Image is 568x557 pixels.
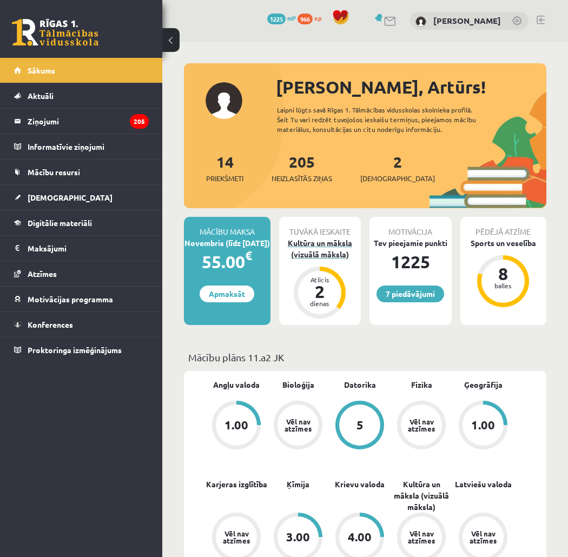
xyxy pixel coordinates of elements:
[272,173,332,184] span: Neizlasītās ziņas
[391,479,452,513] a: Kultūra un māksla (vizuālā māksla)
[369,237,452,249] div: Tev pieejamie punkti
[12,19,98,46] a: Rīgas 1. Tālmācības vidusskola
[329,401,391,452] a: 5
[28,236,149,261] legend: Maksājumi
[14,58,149,83] a: Sākums
[279,217,361,237] div: Tuvākā ieskaite
[28,65,55,75] span: Sākums
[14,287,149,311] a: Motivācijas programma
[28,109,149,134] legend: Ziņojumi
[360,173,435,184] span: [DEMOGRAPHIC_DATA]
[28,269,57,278] span: Atzīmes
[303,300,336,307] div: dienas
[267,401,329,452] a: Vēl nav atzīmes
[188,350,542,364] p: Mācību plāns 11.a2 JK
[28,91,54,101] span: Aktuāli
[245,248,252,263] span: €
[200,286,254,302] a: Apmaksāt
[14,109,149,134] a: Ziņojumi205
[14,337,149,362] a: Proktoringa izmēģinājums
[28,345,122,355] span: Proktoringa izmēģinājums
[282,379,314,390] a: Bioloģija
[468,530,498,544] div: Vēl nav atzīmes
[464,379,503,390] a: Ģeogrāfija
[344,379,376,390] a: Datorika
[184,237,270,249] div: Novembris (līdz [DATE])
[272,152,332,184] a: 205Neizlasītās ziņas
[28,320,73,329] span: Konferences
[369,249,452,275] div: 1225
[14,160,149,184] a: Mācību resursi
[433,15,501,26] a: [PERSON_NAME]
[14,210,149,235] a: Digitālie materiāli
[460,237,547,249] div: Sports un veselība
[277,105,494,134] div: Laipni lūgts savā Rīgas 1. Tālmācības vidusskolas skolnieka profilā. Šeit Tu vari redzēt tuvojošo...
[487,265,519,282] div: 8
[283,418,313,432] div: Vēl nav atzīmes
[267,14,296,22] a: 1225 mP
[460,237,547,309] a: Sports un veselība 8 balles
[279,237,361,320] a: Kultūra un māksla (vizuālā māksla) Atlicis 2 dienas
[303,283,336,300] div: 2
[377,286,444,302] a: 7 piedāvājumi
[415,16,426,27] img: Artūrs Targovičs
[206,173,243,184] span: Priekšmeti
[279,237,361,260] div: Kultūra un māksla (vizuālā māksla)
[224,419,248,431] div: 1.00
[360,152,435,184] a: 2[DEMOGRAPHIC_DATA]
[452,401,514,452] a: 1.00
[14,134,149,159] a: Informatīvie ziņojumi
[356,419,364,431] div: 5
[406,530,437,544] div: Vēl nav atzīmes
[314,14,321,22] span: xp
[206,401,267,452] a: 1.00
[221,530,252,544] div: Vēl nav atzīmes
[14,261,149,286] a: Atzīmes
[471,419,495,431] div: 1.00
[455,479,512,490] a: Latviešu valoda
[303,276,336,283] div: Atlicis
[28,193,113,202] span: [DEMOGRAPHIC_DATA]
[411,379,432,390] a: Fizika
[276,74,546,100] div: [PERSON_NAME], Artūrs!
[130,114,149,129] i: 205
[28,134,149,159] legend: Informatīvie ziņojumi
[348,531,372,543] div: 4.00
[460,217,547,237] div: Pēdējā atzīme
[298,14,327,22] a: 966 xp
[28,294,113,304] span: Motivācijas programma
[287,479,309,490] a: Ķīmija
[286,531,310,543] div: 3.00
[28,218,92,228] span: Digitālie materiāli
[184,217,270,237] div: Mācību maksa
[14,185,149,210] a: [DEMOGRAPHIC_DATA]
[298,14,313,24] span: 966
[14,83,149,108] a: Aktuāli
[28,167,80,177] span: Mācību resursi
[14,312,149,337] a: Konferences
[267,14,286,24] span: 1225
[287,14,296,22] span: mP
[206,152,243,184] a: 14Priekšmeti
[406,418,437,432] div: Vēl nav atzīmes
[335,479,385,490] a: Krievu valoda
[391,401,452,452] a: Vēl nav atzīmes
[369,217,452,237] div: Motivācija
[206,479,267,490] a: Karjeras izglītība
[487,282,519,289] div: balles
[14,236,149,261] a: Maksājumi
[184,249,270,275] div: 55.00
[213,379,260,390] a: Angļu valoda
